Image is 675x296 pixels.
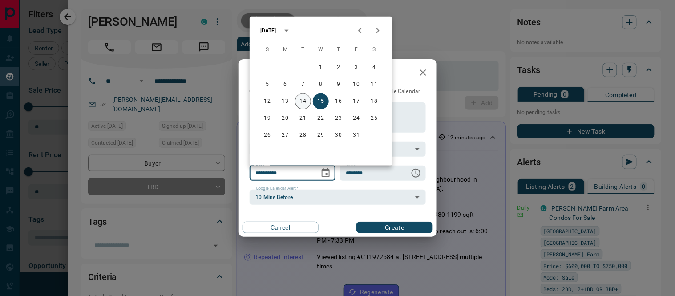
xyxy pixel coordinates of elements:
button: 26 [259,127,275,143]
button: Create [356,222,432,233]
div: [DATE] [260,27,276,35]
button: 8 [313,77,329,93]
button: 3 [348,60,364,76]
button: 27 [277,127,293,143]
button: 17 [348,93,364,109]
button: 5 [259,77,275,93]
button: 19 [259,110,275,126]
label: Time [346,162,358,167]
button: 24 [348,110,364,126]
button: Choose time, selected time is 6:00 AM [407,164,425,182]
button: 18 [366,93,382,109]
button: Choose date, selected date is Oct 15, 2025 [317,164,335,182]
label: Google Calendar Alert [256,186,299,191]
button: 4 [366,60,382,76]
button: 20 [277,110,293,126]
button: 6 [277,77,293,93]
span: Tuesday [295,41,311,59]
button: 10 [348,77,364,93]
label: Date [256,162,267,167]
button: 2 [331,60,347,76]
span: Friday [348,41,364,59]
button: 30 [331,127,347,143]
h2: New Task [239,59,299,88]
button: calendar view is open, switch to year view [279,23,294,38]
button: 29 [313,127,329,143]
button: 1 [313,60,329,76]
button: 23 [331,110,347,126]
button: 16 [331,93,347,109]
button: 11 [366,77,382,93]
button: 28 [295,127,311,143]
div: 10 Mins Before [250,190,426,205]
span: Saturday [366,41,382,59]
button: Previous month [351,22,369,40]
button: 12 [259,93,275,109]
span: Monday [277,41,293,59]
button: Next month [369,22,387,40]
button: 22 [313,110,329,126]
button: 7 [295,77,311,93]
span: Sunday [259,41,275,59]
button: 14 [295,93,311,109]
span: Wednesday [313,41,329,59]
span: Thursday [331,41,347,59]
button: 25 [366,110,382,126]
button: Cancel [243,222,319,233]
button: 21 [295,110,311,126]
button: 13 [277,93,293,109]
button: 9 [331,77,347,93]
button: 31 [348,127,364,143]
button: 15 [313,93,329,109]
